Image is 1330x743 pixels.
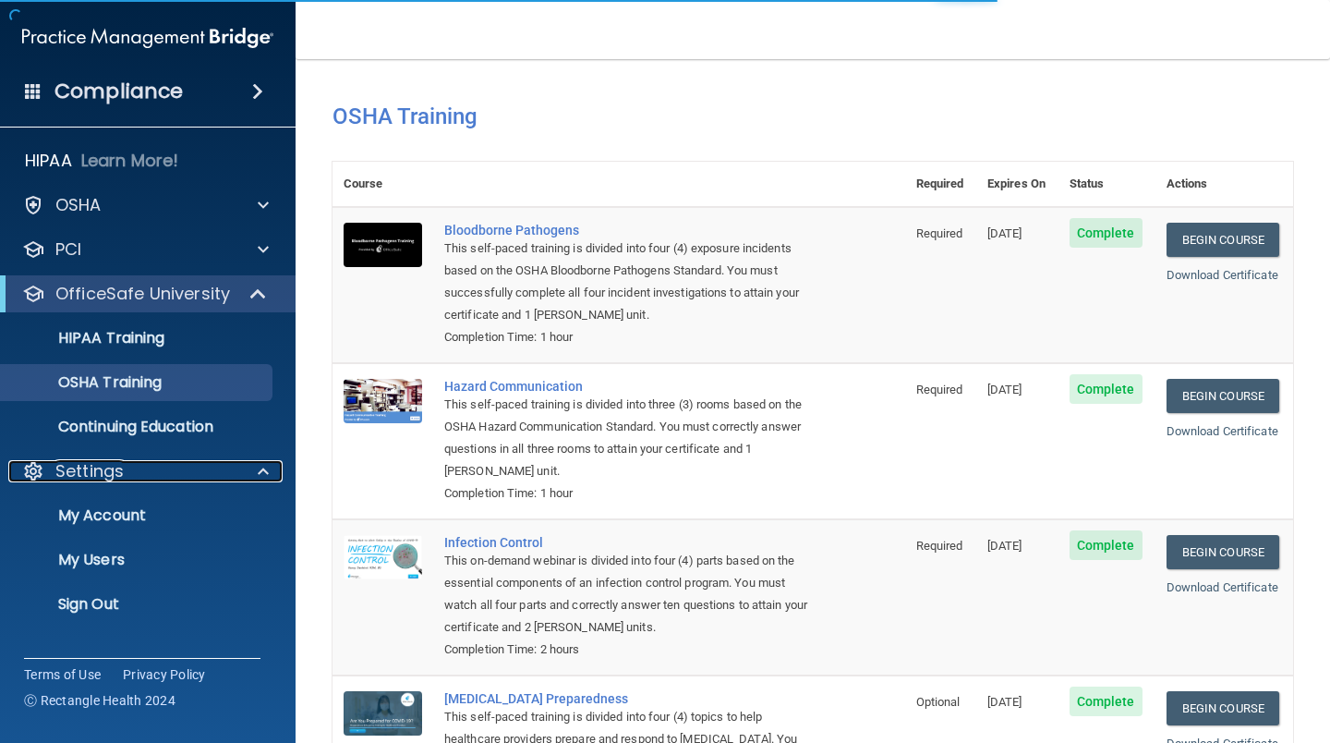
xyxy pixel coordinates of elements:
a: OSHA [22,194,269,216]
span: Complete [1070,218,1143,248]
p: HIPAA [25,150,72,172]
div: Completion Time: 2 hours [444,639,813,661]
p: HIPAA Training [12,329,164,347]
a: OfficeSafe University [22,283,268,305]
div: This self-paced training is divided into four (4) exposure incidents based on the OSHA Bloodborne... [444,238,813,326]
a: Settings [22,460,269,482]
a: Download Certificate [1167,580,1278,594]
span: [DATE] [987,226,1022,240]
span: Optional [916,695,961,709]
p: Continuing Education [12,418,264,436]
a: Begin Course [1167,691,1279,725]
th: Status [1058,162,1155,207]
h4: Compliance [54,79,183,104]
span: Required [916,226,963,240]
span: Ⓒ Rectangle Health 2024 [24,691,175,710]
div: This self-paced training is divided into three (3) rooms based on the OSHA Hazard Communication S... [444,394,813,482]
iframe: Drift Widget Chat Controller [1010,612,1308,686]
a: Terms of Use [24,665,101,684]
a: [MEDICAL_DATA] Preparedness [444,691,813,706]
a: Begin Course [1167,535,1279,569]
span: [DATE] [987,539,1022,553]
span: [DATE] [987,695,1022,709]
p: Sign Out [12,595,264,614]
div: Completion Time: 1 hour [444,326,813,348]
a: Infection Control [444,535,813,550]
th: Course [332,162,433,207]
th: Expires On [976,162,1058,207]
p: PCI [55,238,81,261]
a: Download Certificate [1167,268,1278,282]
p: My Account [12,506,264,525]
p: OSHA [55,194,102,216]
span: Complete [1070,687,1143,716]
th: Actions [1155,162,1293,207]
span: Complete [1070,374,1143,404]
img: PMB logo [22,19,273,56]
a: Download Certificate [1167,424,1278,438]
div: This on-demand webinar is divided into four (4) parts based on the essential components of an inf... [444,550,813,639]
p: Settings [55,460,124,482]
th: Required [905,162,976,207]
h4: OSHA Training [332,104,1293,129]
div: Completion Time: 1 hour [444,482,813,505]
span: Required [916,383,963,396]
p: Learn More! [81,150,179,172]
span: [DATE] [987,383,1022,396]
span: Complete [1070,530,1143,560]
a: Begin Course [1167,379,1279,413]
p: OfficeSafe University [55,283,230,305]
a: Begin Course [1167,223,1279,257]
a: PCI [22,238,269,261]
a: Hazard Communication [444,379,813,394]
p: OSHA Training [12,373,162,392]
span: Required [916,539,963,553]
a: Privacy Policy [123,665,206,684]
p: My Users [12,551,264,569]
a: Bloodborne Pathogens [444,223,813,238]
